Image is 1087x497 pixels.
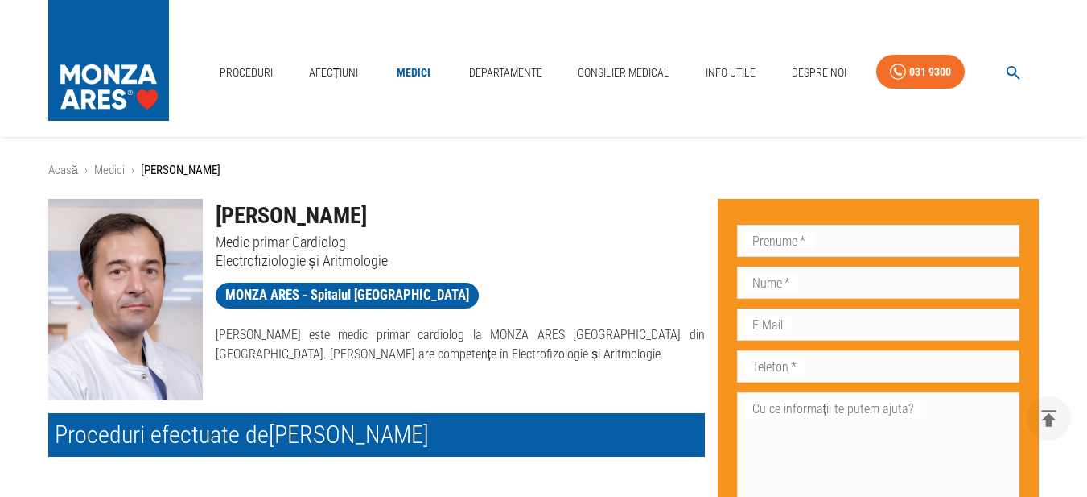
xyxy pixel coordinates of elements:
a: Departamente [463,56,549,89]
nav: breadcrumb [48,161,1040,180]
span: MONZA ARES - Spitalul [GEOGRAPHIC_DATA] [216,285,479,305]
a: Proceduri [213,56,279,89]
img: Dr. Corneliu Iorgulescu [48,199,203,400]
p: Medic primar Cardiolog [216,233,705,251]
a: Consilier Medical [571,56,676,89]
a: 031 9300 [876,55,965,89]
li: › [84,161,88,180]
p: [PERSON_NAME] [141,161,220,180]
a: Info Utile [699,56,762,89]
h2: Proceduri efectuate de [PERSON_NAME] [48,413,705,457]
a: MONZA ARES - Spitalul [GEOGRAPHIC_DATA] [216,283,479,309]
a: Afecțiuni [303,56,365,89]
a: Medici [388,56,439,89]
li: › [131,161,134,180]
button: delete [1027,396,1071,441]
div: 031 9300 [909,62,951,82]
a: Acasă [48,163,78,177]
h1: [PERSON_NAME] [216,199,705,233]
a: Medici [94,163,125,177]
p: Electrofiziologie și Aritmologie [216,251,705,270]
a: Despre Noi [785,56,853,89]
p: [PERSON_NAME] este medic primar cardiolog la MONZA ARES [GEOGRAPHIC_DATA] din [GEOGRAPHIC_DATA]. ... [216,325,705,364]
